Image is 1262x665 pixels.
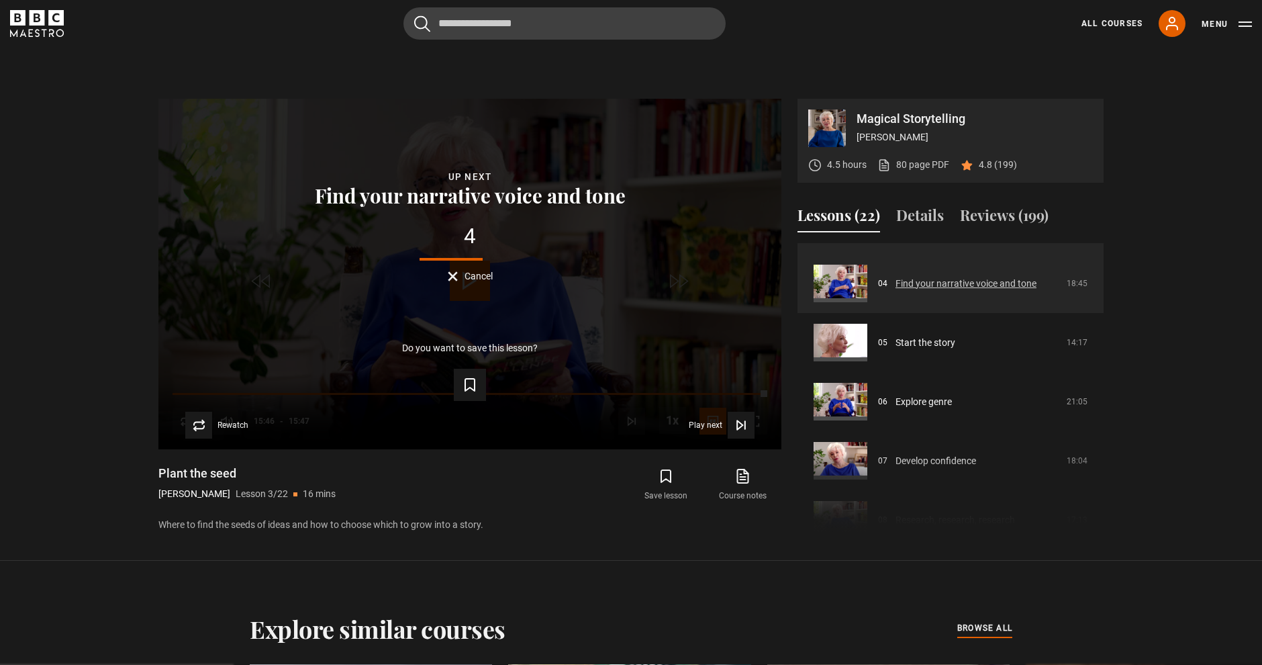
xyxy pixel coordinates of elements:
[180,169,760,185] div: Up next
[895,395,952,409] a: Explore genre
[628,465,704,504] button: Save lesson
[10,10,64,37] svg: BBC Maestro
[1202,17,1252,31] button: Toggle navigation
[158,99,781,449] video-js: Video Player
[158,518,781,532] p: Where to find the seeds of ideas and how to choose which to grow into a story.
[877,158,949,172] a: 80 page PDF
[957,621,1012,636] a: browse all
[185,412,248,439] button: Rewatch
[705,465,781,504] a: Course notes
[402,343,538,353] p: Do you want to save this lesson?
[689,412,755,439] button: Play next
[465,271,493,281] span: Cancel
[957,621,1012,635] span: browse all
[857,113,1093,125] p: Magical Storytelling
[1081,17,1143,30] a: All Courses
[158,487,230,501] p: [PERSON_NAME]
[217,421,248,429] span: Rewatch
[448,271,493,281] button: Cancel
[979,158,1017,172] p: 4.8 (199)
[311,185,630,206] button: Find your narrative voice and tone
[158,465,336,482] h1: Plant the seed
[896,204,944,232] button: Details
[236,487,288,501] p: Lesson 3/22
[403,7,726,40] input: Search
[895,277,1036,291] a: Find your narrative voice and tone
[960,204,1049,232] button: Reviews (199)
[797,204,880,232] button: Lessons (22)
[250,615,505,643] h2: Explore similar courses
[180,226,760,247] div: 4
[827,158,867,172] p: 4.5 hours
[303,487,336,501] p: 16 mins
[414,15,430,32] button: Submit the search query
[857,130,1093,144] p: [PERSON_NAME]
[689,421,722,429] span: Play next
[895,336,955,350] a: Start the story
